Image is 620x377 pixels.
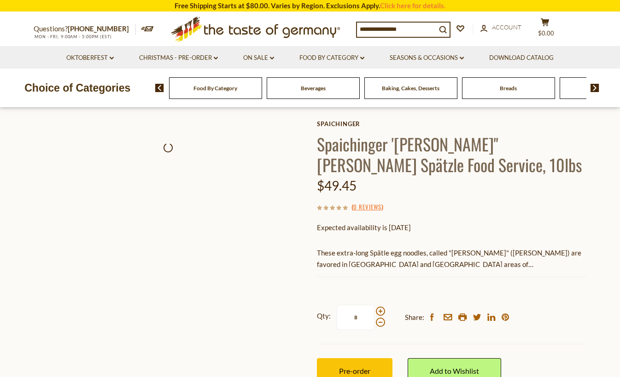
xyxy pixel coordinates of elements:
input: Qty: [337,305,374,330]
a: Christmas - PRE-ORDER [139,53,218,63]
span: Pre-order [339,366,370,375]
a: Breads [500,85,517,92]
a: Beverages [301,85,326,92]
a: Seasons & Occasions [390,53,464,63]
a: On Sale [243,53,274,63]
img: previous arrow [155,84,164,92]
span: ( ) [351,202,383,211]
h1: Spaichinger '[PERSON_NAME]"[PERSON_NAME] Spätzle Food Service, 10lbs [317,133,586,175]
p: Expected availability is [DATE] [317,222,586,233]
a: Food By Category [299,53,364,63]
strong: Qty: [317,310,331,322]
p: These extra-long Spätle egg noodles, called "[PERSON_NAME]" ([PERSON_NAME]) are favored in [GEOGR... [317,247,586,270]
span: Account [492,23,521,31]
span: $0.00 [538,29,554,37]
span: MON - FRI, 9:00AM - 5:00PM (EST) [34,34,112,39]
a: Baking, Cakes, Desserts [382,85,439,92]
a: Oktoberfest [66,53,114,63]
a: [PHONE_NUMBER] [68,24,129,33]
a: Food By Category [193,85,237,92]
a: spaichinger [317,120,586,128]
span: $49.45 [317,178,357,193]
a: 0 Reviews [353,202,381,212]
a: Account [480,23,521,33]
p: Questions? [34,23,136,35]
a: Download Catalog [489,53,554,63]
span: Share: [405,312,424,323]
button: $0.00 [531,18,559,41]
img: next arrow [591,84,599,92]
a: Click here for details. [380,1,445,10]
